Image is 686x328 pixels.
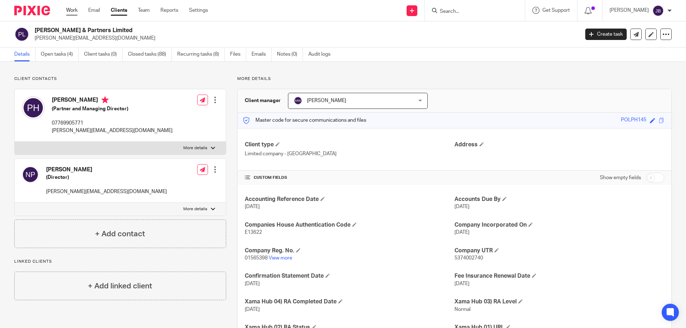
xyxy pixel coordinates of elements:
[245,256,268,261] span: 01565398
[183,206,207,212] p: More details
[454,272,664,280] h4: Fee Insurance Renewal Date
[600,174,641,181] label: Show empty fields
[245,175,454,181] h4: CUSTOM FIELDS
[84,47,123,61] a: Client tasks (0)
[245,230,262,235] span: E13622
[585,29,627,40] a: Create task
[138,7,150,14] a: Team
[237,76,672,82] p: More details
[52,105,173,112] h5: (Partner and Managing Director)
[454,298,664,306] h4: Xama Hub 03) RA Level
[454,230,469,235] span: [DATE]
[52,120,173,127] p: 07769905771
[183,145,207,151] p: More details
[454,221,664,229] h4: Company Incorporated On
[245,141,454,148] h4: Client type
[111,7,127,14] a: Clients
[88,281,152,292] h4: + Add linked client
[621,116,646,125] div: POLPH145
[454,307,471,312] span: Normal
[610,7,649,14] p: [PERSON_NAME]
[245,307,260,312] span: [DATE]
[245,150,454,157] p: Limited company - [GEOGRAPHIC_DATA]
[88,7,100,14] a: Email
[652,5,664,16] img: svg%3E
[454,256,483,261] span: 5374002740
[245,281,260,286] span: [DATE]
[46,188,167,195] p: [PERSON_NAME][EMAIL_ADDRESS][DOMAIN_NAME]
[52,127,173,134] p: [PERSON_NAME][EMAIL_ADDRESS][DOMAIN_NAME]
[454,141,664,148] h4: Address
[66,7,78,14] a: Work
[95,228,145,239] h4: + Add contact
[14,47,35,61] a: Details
[128,47,172,61] a: Closed tasks (88)
[269,256,292,261] a: View more
[14,76,226,82] p: Client contacts
[14,27,29,42] img: svg%3E
[46,174,167,181] h5: (Director)
[245,221,454,229] h4: Companies House Authentication Code
[252,47,272,61] a: Emails
[101,96,109,104] i: Primary
[189,7,208,14] a: Settings
[454,196,664,203] h4: Accounts Due By
[245,247,454,254] h4: Company Reg. No.
[245,272,454,280] h4: Confirmation Statement Date
[14,6,50,15] img: Pixie
[35,27,467,34] h2: [PERSON_NAME] & Partners Limited
[46,166,167,173] h4: [PERSON_NAME]
[35,35,575,42] p: [PERSON_NAME][EMAIL_ADDRESS][DOMAIN_NAME]
[245,97,281,104] h3: Client manager
[294,96,302,105] img: svg%3E
[439,9,503,15] input: Search
[177,47,225,61] a: Recurring tasks (8)
[454,204,469,209] span: [DATE]
[160,7,178,14] a: Reports
[243,117,366,124] p: Master code for secure communications and files
[454,247,664,254] h4: Company UTR
[14,259,226,264] p: Linked clients
[41,47,79,61] a: Open tasks (4)
[245,298,454,306] h4: Xama Hub 04) RA Completed Date
[245,196,454,203] h4: Accounting Reference Date
[52,96,173,105] h4: [PERSON_NAME]
[22,166,39,183] img: svg%3E
[307,98,346,103] span: [PERSON_NAME]
[22,96,45,119] img: svg%3E
[454,281,469,286] span: [DATE]
[277,47,303,61] a: Notes (0)
[308,47,336,61] a: Audit logs
[230,47,246,61] a: Files
[245,204,260,209] span: [DATE]
[542,8,570,13] span: Get Support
